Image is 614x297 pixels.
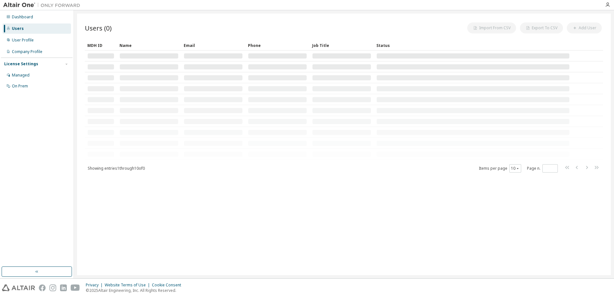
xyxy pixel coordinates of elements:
span: Page n. [527,164,558,173]
div: Phone [248,40,307,50]
img: Altair One [3,2,83,8]
div: Email [184,40,243,50]
div: Users [12,26,24,31]
div: Dashboard [12,14,33,20]
div: User Profile [12,38,34,43]
div: Job Title [312,40,371,50]
p: © 2025 Altair Engineering, Inc. All Rights Reserved. [86,288,185,293]
div: On Prem [12,84,28,89]
div: Cookie Consent [152,283,185,288]
span: Showing entries 1 through 10 of 0 [88,166,145,171]
div: MDH ID [87,40,114,50]
span: Items per page [479,164,521,173]
button: Export To CSV [520,22,563,33]
div: Managed [12,73,30,78]
img: instagram.svg [49,284,56,291]
div: Name [119,40,179,50]
button: Import From CSV [467,22,516,33]
div: Status [376,40,570,50]
img: facebook.svg [39,284,46,291]
button: 10 [511,166,520,171]
img: linkedin.svg [60,284,67,291]
img: altair_logo.svg [2,284,35,291]
img: youtube.svg [71,284,80,291]
div: License Settings [4,61,38,67]
button: Add User [567,22,602,33]
div: Website Terms of Use [105,283,152,288]
div: Company Profile [12,49,42,54]
span: Users (0) [85,23,112,32]
div: Privacy [86,283,105,288]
